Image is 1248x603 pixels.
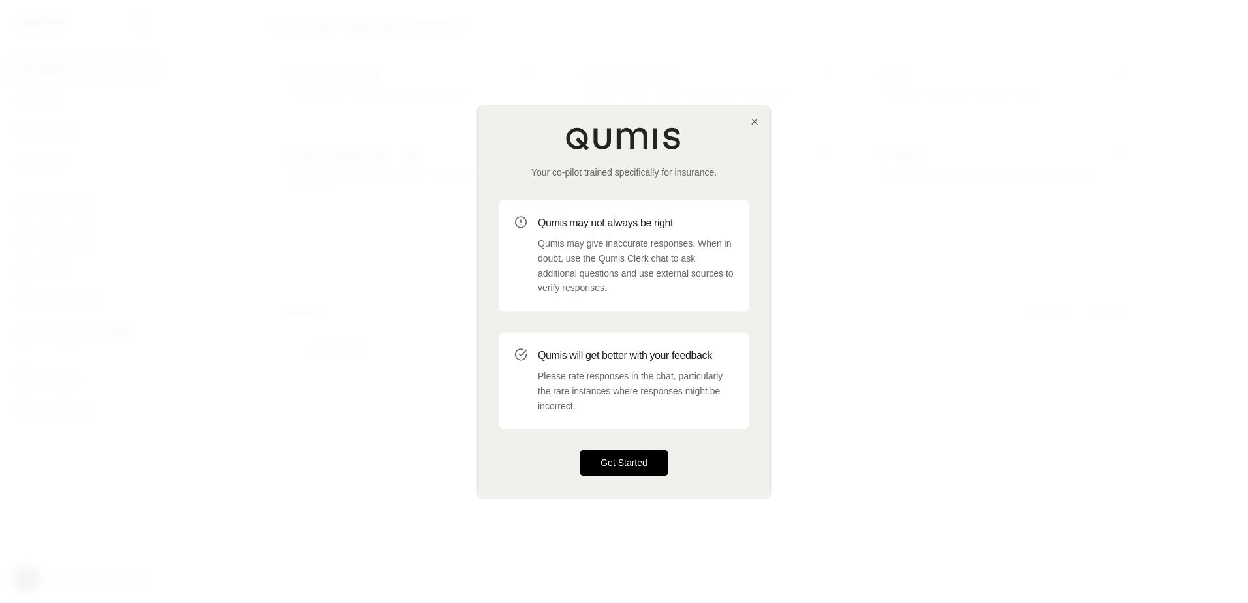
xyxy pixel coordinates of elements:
[538,236,734,296] p: Qumis may give inaccurate responses. When in doubt, use the Qumis Clerk chat to ask additional qu...
[565,127,683,150] img: Qumis Logo
[538,215,734,231] h3: Qumis may not always be right
[538,369,734,413] p: Please rate responses in the chat, particularly the rare instances where responses might be incor...
[538,348,734,363] h3: Qumis will get better with your feedback
[580,450,668,476] button: Get Started
[499,166,749,179] p: Your co-pilot trained specifically for insurance.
